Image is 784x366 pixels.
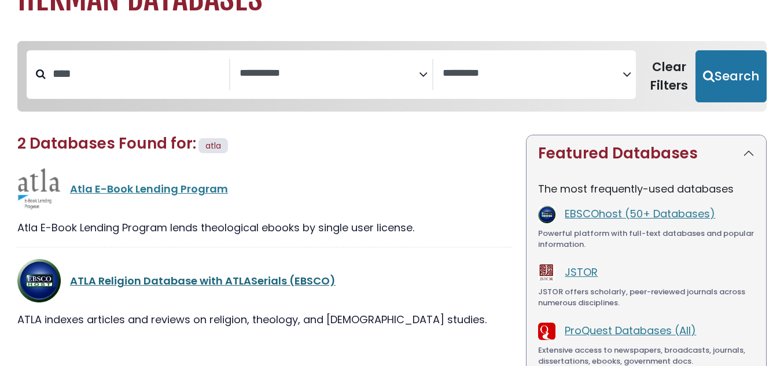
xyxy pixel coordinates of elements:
[643,50,695,102] button: Clear Filters
[70,273,336,288] a: ATLA Religion Database with ATLASerials (EBSCO)
[443,68,623,80] textarea: Search
[205,140,221,151] span: atla
[17,220,512,235] div: Atla E-Book Lending Program lends theological ebooks by single user license.
[695,50,767,102] button: Submit for Search Results
[565,265,598,279] a: JSTOR
[538,181,754,197] p: The most frequently-used databases
[17,133,196,154] span: 2 Databases Found for:
[17,41,767,112] nav: Search filters
[565,206,715,221] a: EBSCOhost (50+ Databases)
[70,182,228,196] a: Atla E-Book Lending Program
[46,64,229,83] input: Search database by title or keyword
[17,312,512,327] div: ATLA indexes articles and reviews on religion, theology, and [DEMOGRAPHIC_DATA] studies.
[527,135,766,172] button: Featured Databases
[240,68,419,80] textarea: Search
[538,228,754,250] div: Powerful platform with full-text databases and popular information.
[565,323,696,338] a: ProQuest Databases (All)
[538,286,754,309] div: JSTOR offers scholarly, peer-reviewed journals across numerous disciplines.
